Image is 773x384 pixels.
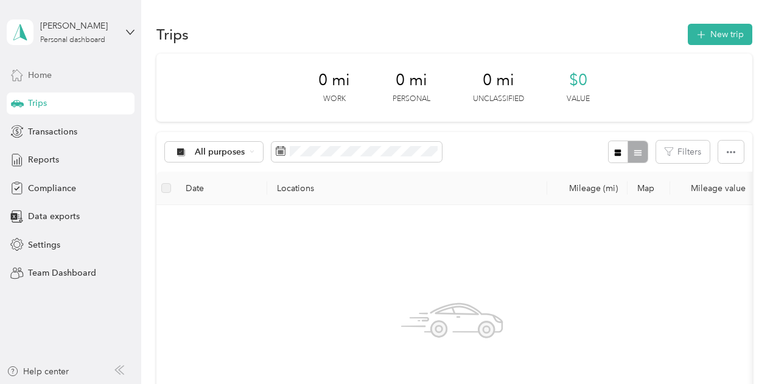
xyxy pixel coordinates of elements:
[28,69,52,82] span: Home
[705,316,773,384] iframe: Everlance-gr Chat Button Frame
[547,172,628,205] th: Mileage (mi)
[483,71,514,90] span: 0 mi
[688,24,752,45] button: New trip
[40,37,105,44] div: Personal dashboard
[628,172,670,205] th: Map
[7,365,69,378] button: Help center
[323,94,346,105] p: Work
[473,94,524,105] p: Unclassified
[28,239,60,251] span: Settings
[28,153,59,166] span: Reports
[393,94,430,105] p: Personal
[567,94,590,105] p: Value
[318,71,350,90] span: 0 mi
[267,172,547,205] th: Locations
[28,210,80,223] span: Data exports
[656,141,710,163] button: Filters
[28,267,96,279] span: Team Dashboard
[176,172,267,205] th: Date
[670,172,755,205] th: Mileage value
[569,71,587,90] span: $0
[396,71,427,90] span: 0 mi
[28,125,77,138] span: Transactions
[28,182,76,195] span: Compliance
[40,19,116,32] div: [PERSON_NAME]
[195,148,245,156] span: All purposes
[156,28,189,41] h1: Trips
[28,97,47,110] span: Trips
